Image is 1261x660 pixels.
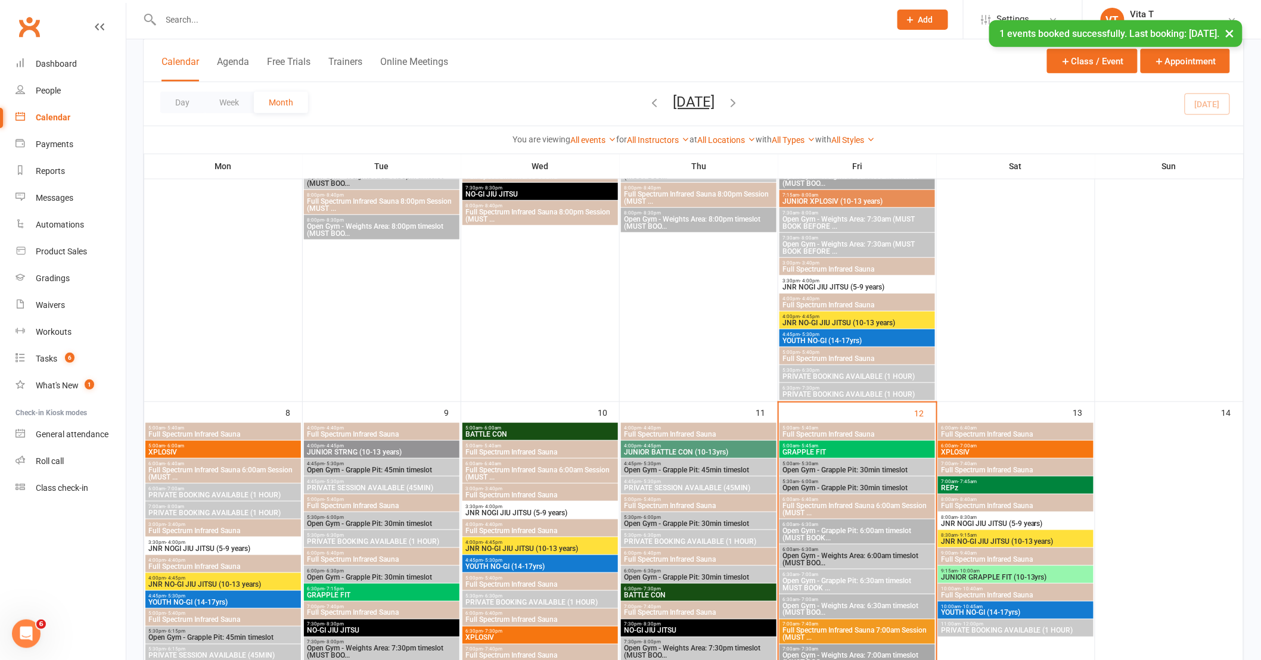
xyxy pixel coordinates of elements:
span: 8:00pm [306,192,457,198]
span: - 9:40am [958,550,977,556]
span: Full Spectrum Infrared Sauna 6:00am Session (MUST ... [148,466,299,481]
span: - 3:40pm [166,522,185,527]
span: - 6:40pm [641,550,661,556]
span: 4:00pm [306,443,457,449]
span: Full Spectrum Infrared Sauna [782,431,933,438]
span: - 6:00am [165,443,184,449]
th: Wed [461,154,620,179]
span: - 6:30pm [324,533,344,538]
span: 4:00pm [623,425,774,431]
span: Full Spectrum Infrared Sauna [306,556,457,563]
span: 5:00am [782,461,933,466]
span: 4:00pm [465,540,616,545]
span: - 7:15pm [324,586,344,591]
span: JNR NO-GI JIU JITSU (10-13 years) [148,581,299,588]
div: Class check-in [36,483,88,493]
span: - 8:40pm [483,203,502,208]
span: - 4:45pm [800,314,819,319]
span: Full Spectrum Infrared Sauna [940,502,1091,509]
span: JUNIOR GRAPPLE FIT (10-13yrs) [940,574,1091,581]
a: Gradings [15,265,126,292]
span: 6:00am [940,443,1091,449]
div: Messages [36,193,73,203]
span: Open Gym - Grapple Pit: 6:00am timeslot (MUST BOOK... [782,527,933,541]
span: - 6:30am [799,547,818,552]
span: 6:30pm [306,586,457,591]
div: Payments [36,139,73,149]
a: Calendar [15,104,126,131]
span: PRIVATE BOOKING AVAILABLE (1 HOUR) [148,509,299,516]
span: 4:00pm [623,443,774,449]
span: Add [918,15,933,24]
button: Add [897,10,948,30]
span: 9:15am [940,568,1091,574]
span: Full Spectrum Infrared Sauna [306,502,457,509]
span: Full Spectrum Infrared Sauna [306,431,457,438]
span: - 6:30pm [324,568,344,574]
span: 6:00am [782,522,933,527]
div: What's New [36,381,79,390]
span: Full Spectrum Infrared Sauna [623,556,774,563]
span: 4:45pm [306,461,457,466]
span: Open Gym - Grapple Pit: 30min timeslot [623,520,774,527]
span: Open Gym - Weights Area: 7:30am (MUST BOOK BEFORE ... [782,241,933,255]
span: - 7:30pm [800,385,819,391]
span: 4:00pm [782,296,933,301]
span: 5:30pm [782,368,933,373]
span: - 5:40am [482,443,501,449]
span: - 6:30pm [641,568,661,574]
th: Thu [620,154,778,179]
span: 6:30am [782,572,933,577]
a: All Instructors [627,135,689,145]
span: Full Spectrum Infrared Sauna 8:00pm Session (MUST ... [623,191,774,205]
span: Open Gym - Weights Area: 6:00am timeslot (MUST BOO... [782,552,933,566]
span: 8:00am [940,497,1091,502]
th: Fri [778,154,937,179]
span: 4:00pm [148,558,299,563]
iframe: Intercom live chat [12,619,41,648]
span: - 3:40pm [800,260,819,266]
span: YOUTH NO-GI (14-17yrs) [782,337,933,344]
a: Payments [15,131,126,158]
span: 4:00pm [465,522,616,527]
span: Open Gym - Grapple Pit: 45min timeslot [623,466,774,474]
button: Agenda [217,56,249,82]
span: PRIVATE BOOKING AVAILABLE (1 HOUR) [782,391,933,398]
span: - 5:40pm [324,497,344,502]
span: Full Spectrum Infrared Sauna [465,173,616,180]
div: General attendance [36,429,108,439]
span: 3:30pm [465,504,616,509]
div: 13 [1073,402,1095,422]
span: 7:30am [782,235,933,241]
a: What's New1 [15,372,126,399]
span: 3:00pm [465,486,616,491]
span: Open Gym - Weights Area: 8:00pm timeslot (MUST BOO... [306,223,457,237]
span: - 5:30pm [324,461,344,466]
span: - 8:40am [958,497,977,502]
span: - 8:40pm [641,185,661,191]
span: Full Spectrum Infrared Sauna 8:00pm Session (MUST ... [306,198,457,212]
span: Full Spectrum Infrared Sauna [940,556,1091,563]
span: - 8:40pm [324,192,344,198]
button: Trainers [328,56,362,82]
span: 5:00am [782,443,933,449]
span: PRIVATE BOOKING AVAILABLE (1 HOUR) [623,538,774,545]
span: 8:30am [940,533,1091,538]
div: Reports [36,166,65,176]
span: - 7:30pm [641,586,661,591]
span: 5:00pm [306,497,457,502]
span: JUNIOR BATTLE CON (10-13yrs) [623,449,774,456]
span: - 5:30pm [641,461,661,466]
span: YOUTH NO-GI (14-17yrs) [465,563,616,570]
span: - 5:40am [165,425,184,431]
input: Search... [157,11,882,28]
div: Tasks [36,354,57,363]
span: 6:00am [940,425,1091,431]
span: - 6:00pm [641,515,661,520]
span: Full Spectrum Infrared Sauna [148,527,299,534]
strong: with [756,135,772,144]
span: 6:00am [782,497,933,502]
th: Sun [1095,154,1244,179]
a: Roll call [15,448,126,475]
span: - 10:00am [958,568,980,574]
